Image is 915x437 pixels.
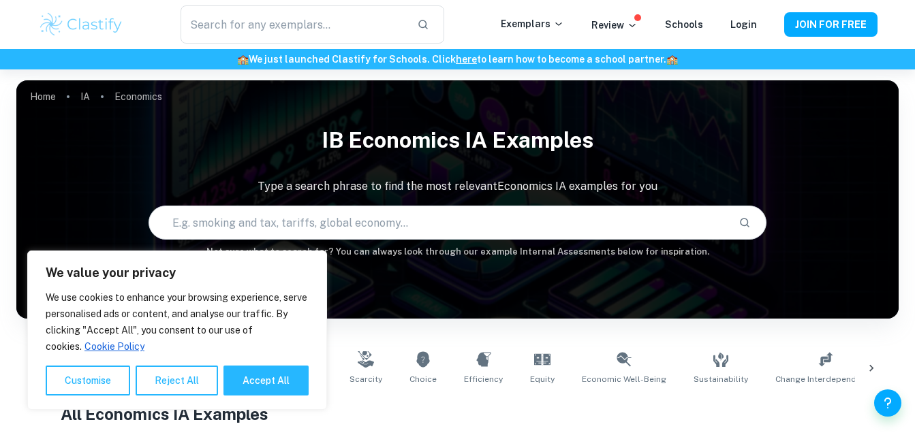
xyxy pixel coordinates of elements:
h6: Not sure what to search for? You can always look through our example Internal Assessments below f... [16,245,899,259]
button: Reject All [136,366,218,395]
p: Economics [114,89,162,104]
img: Clastify logo [38,11,125,38]
p: Type a search phrase to find the most relevant Economics IA examples for you [16,178,899,195]
span: Equity [530,373,555,385]
p: We use cookies to enhance your browsing experience, serve personalised ads or content, and analys... [46,289,309,355]
button: Customise [46,366,130,395]
span: Efficiency [464,373,503,385]
button: Search [733,211,756,234]
p: Review [591,18,638,33]
a: Home [30,87,56,106]
input: E.g. smoking and tax, tariffs, global economy... [149,204,728,242]
input: Search for any exemplars... [181,5,405,44]
a: Cookie Policy [84,340,145,353]
h6: We just launched Clastify for Schools. Click to learn how to become a school partner. [3,52,912,67]
h1: IB Economics IA examples [16,118,899,162]
a: Schools [665,19,703,30]
h1: All Economics IA Examples [61,402,855,426]
span: Change Interdependence [775,373,875,385]
span: Economic Well-Being [582,373,666,385]
span: 🏫 [237,54,249,65]
a: here [456,54,477,65]
p: We value your privacy [46,265,309,281]
span: 🏫 [666,54,678,65]
div: We value your privacy [27,250,327,410]
a: Login [730,19,757,30]
a: IA [80,87,90,106]
button: JOIN FOR FREE [784,12,878,37]
button: Accept All [223,366,309,395]
span: Scarcity [350,373,382,385]
span: Choice [409,373,437,385]
span: Sustainability [694,373,748,385]
p: Exemplars [501,16,564,31]
button: Help and Feedback [874,389,901,417]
